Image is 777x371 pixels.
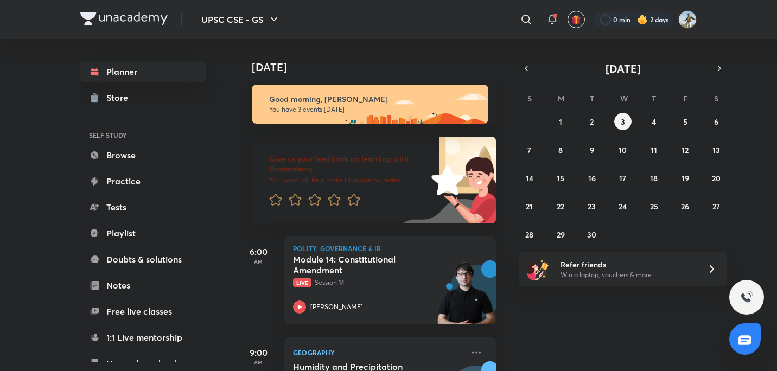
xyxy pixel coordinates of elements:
[252,61,507,74] h4: [DATE]
[293,254,428,276] h5: Module 14: Constitutional Amendment
[527,258,549,280] img: referral
[559,117,562,127] abbr: September 1, 2025
[683,93,687,104] abbr: Friday
[677,113,694,130] button: September 5, 2025
[526,201,533,212] abbr: September 21, 2025
[678,10,697,29] img: Srikanth Rathod
[571,15,581,24] img: avatar
[80,327,206,348] a: 1:1 Live mentorship
[714,117,718,127] abbr: September 6, 2025
[619,173,626,183] abbr: September 17, 2025
[552,197,569,215] button: September 22, 2025
[621,117,625,127] abbr: September 3, 2025
[583,226,601,243] button: September 30, 2025
[682,145,689,155] abbr: September 12, 2025
[106,91,135,104] div: Store
[590,145,594,155] abbr: September 9, 2025
[80,170,206,192] a: Practice
[269,154,428,174] h6: Give us your feedback on learning with Unacademy
[677,141,694,158] button: September 12, 2025
[521,141,538,158] button: September 7, 2025
[712,173,721,183] abbr: September 20, 2025
[552,169,569,187] button: September 15, 2025
[558,145,563,155] abbr: September 8, 2025
[552,226,569,243] button: September 29, 2025
[681,201,689,212] abbr: September 26, 2025
[80,196,206,218] a: Tests
[269,105,479,114] p: You have 3 events [DATE]
[80,12,168,25] img: Company Logo
[651,145,657,155] abbr: September 11, 2025
[80,300,206,322] a: Free live classes
[645,169,663,187] button: September 18, 2025
[645,197,663,215] button: September 25, 2025
[614,141,632,158] button: September 10, 2025
[587,229,596,240] abbr: September 30, 2025
[683,117,687,127] abbr: September 5, 2025
[677,169,694,187] button: September 19, 2025
[650,201,658,212] abbr: September 25, 2025
[237,346,280,359] h5: 9:00
[650,173,658,183] abbr: September 18, 2025
[588,201,596,212] abbr: September 23, 2025
[269,94,479,104] h6: Good morning, [PERSON_NAME]
[534,61,712,76] button: [DATE]
[590,117,594,127] abbr: September 2, 2025
[590,93,594,104] abbr: Tuesday
[436,260,496,335] img: unacademy
[293,278,463,287] p: Session 14
[712,145,720,155] abbr: September 13, 2025
[521,197,538,215] button: September 21, 2025
[645,113,663,130] button: September 4, 2025
[652,117,656,127] abbr: September 4, 2025
[682,173,689,183] abbr: September 19, 2025
[252,85,488,124] img: morning
[619,201,627,212] abbr: September 24, 2025
[526,173,533,183] abbr: September 14, 2025
[293,346,463,359] p: Geography
[557,201,564,212] abbr: September 22, 2025
[712,201,720,212] abbr: September 27, 2025
[583,113,601,130] button: September 2, 2025
[552,141,569,158] button: September 8, 2025
[80,144,206,166] a: Browse
[237,359,280,366] p: AM
[80,126,206,144] h6: SELF STUDY
[614,169,632,187] button: September 17, 2025
[583,141,601,158] button: September 9, 2025
[708,141,725,158] button: September 13, 2025
[293,245,487,252] p: Polity, Governance & IR
[708,169,725,187] button: September 20, 2025
[80,222,206,244] a: Playlist
[645,141,663,158] button: September 11, 2025
[558,93,564,104] abbr: Monday
[677,197,694,215] button: September 26, 2025
[620,93,628,104] abbr: Wednesday
[583,169,601,187] button: September 16, 2025
[568,11,585,28] button: avatar
[561,259,694,270] h6: Refer friends
[269,176,428,184] p: Your word will help make Unacademy better
[557,173,564,183] abbr: September 15, 2025
[606,61,641,76] span: [DATE]
[80,274,206,296] a: Notes
[310,302,363,312] p: [PERSON_NAME]
[80,12,168,28] a: Company Logo
[637,14,648,25] img: streak
[80,61,206,82] a: Planner
[652,93,656,104] abbr: Thursday
[237,258,280,265] p: AM
[588,173,596,183] abbr: September 16, 2025
[527,145,531,155] abbr: September 7, 2025
[614,197,632,215] button: September 24, 2025
[525,229,533,240] abbr: September 28, 2025
[80,87,206,108] a: Store
[394,137,496,223] img: feedback_image
[561,270,694,280] p: Win a laptop, vouchers & more
[583,197,601,215] button: September 23, 2025
[714,93,718,104] abbr: Saturday
[237,245,280,258] h5: 6:00
[195,9,287,30] button: UPSC CSE - GS
[708,197,725,215] button: September 27, 2025
[521,169,538,187] button: September 14, 2025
